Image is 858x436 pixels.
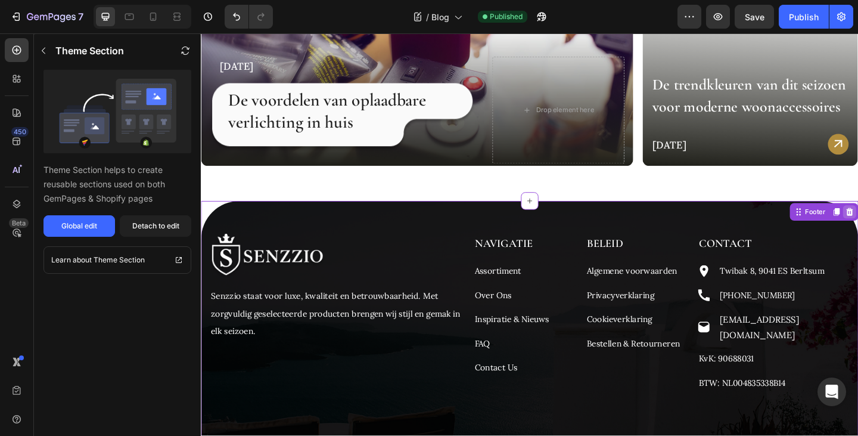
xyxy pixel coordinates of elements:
[78,10,83,24] p: 7
[298,279,338,290] a: Over Ons
[201,33,858,436] iframe: Design area
[563,249,679,268] h2: Twibak 8, 9041 ES Berltsum
[298,305,379,317] a: Inspiratie & Nieuws
[419,305,490,317] a: Cookieverklaring
[426,11,429,23] span: /
[655,189,682,200] div: Footer
[490,11,523,22] span: Published
[10,218,135,266] img: gempages_583813742303642183-a16058af-f5c8-4fe7-a78a-891d006e66f2.png
[491,112,592,131] p: [DATE]
[419,332,521,343] a: Bestellen & Retourneren
[94,254,145,266] p: Theme Section
[789,11,819,23] div: Publish
[11,127,29,137] div: 450
[9,218,29,228] div: Beta
[779,5,829,29] button: Publish
[419,279,493,290] a: Privacyverklaring
[817,378,846,406] div: Open Intercom Messenger
[61,221,97,231] div: Global edit
[564,305,651,334] a: [EMAIL_ADDRESS][DOMAIN_NAME]
[419,253,518,264] a: Algemene voorwaarden
[297,218,407,240] h2: NAVIGATIE
[43,163,191,206] p: Theme Section helps to create reusable sections used on both GemPages & Shopify pages
[540,218,705,240] h2: Contact
[298,358,344,369] a: Contact Us
[418,218,529,240] h2: Beleid
[51,254,92,266] p: Learn about
[564,279,646,290] a: [PHONE_NUMBER]
[120,215,191,237] button: Detach to edit
[490,43,705,93] h2: De trendkleuren van dit seizoen voor moderne woonaccessoires
[745,12,764,22] span: Save
[225,5,273,29] div: Undo/Redo
[431,11,449,23] span: Blog
[43,215,115,237] button: Global edit
[542,372,704,389] p: BTW: NL004835338B14
[132,221,179,231] div: Detach to edit
[298,332,315,343] a: FAQ
[298,253,349,264] a: Assortiment
[542,346,704,363] p: KvK: 90688031
[43,246,191,274] a: Learn about Theme Section
[55,44,124,58] p: Theme Section
[364,79,427,88] div: Drop element here
[5,5,89,29] button: 7
[11,277,284,334] p: Senzzio staat voor luxe, kwaliteit en betrouwbaarheid. Met zorgvuldig geselecteerde producten bre...
[735,5,774,29] button: Save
